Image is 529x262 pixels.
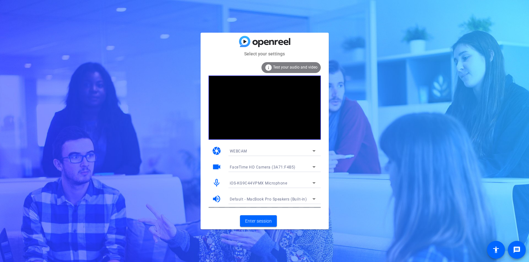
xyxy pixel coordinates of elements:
[230,149,247,153] span: WEBCAM
[230,197,307,201] span: Default - MacBook Pro Speakers (Built-in)
[212,178,221,188] mat-icon: mic_none
[265,64,272,71] mat-icon: info
[201,50,329,57] mat-card-subtitle: Select your settings
[230,165,295,169] span: FaceTime HD Camera (3A71:F4B5)
[492,246,500,254] mat-icon: accessibility
[239,36,290,47] img: blue-gradient.svg
[212,194,221,204] mat-icon: volume_up
[245,218,272,225] span: Enter session
[513,246,521,254] mat-icon: message
[212,162,221,172] mat-icon: videocam
[212,146,221,156] mat-icon: camera
[273,65,318,70] span: Test your audio and video
[230,181,287,185] span: iOS-KG9C44VPMX Microphone
[240,215,277,227] button: Enter session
